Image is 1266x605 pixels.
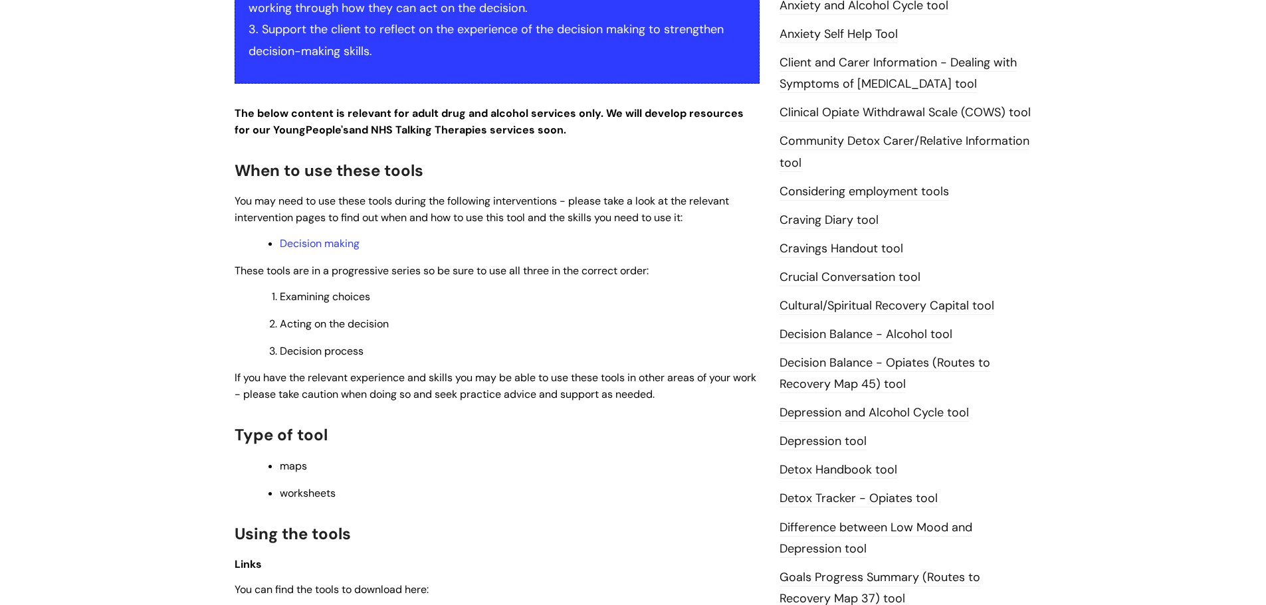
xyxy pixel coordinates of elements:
[780,26,898,43] a: Anxiety Self Help Tool
[235,264,649,278] span: These tools are in a progressive series so be sure to use all three in the correct order:
[280,344,364,358] span: Decision process
[780,404,969,422] a: Depression and Alcohol Cycle tool
[235,371,756,401] span: If you have the relevant experience and skills you may be able to use these tools in other areas ...
[780,133,1029,171] a: Community Detox Carer/Relative Information tool
[780,183,949,201] a: Considering employment tools
[235,194,729,224] span: You may need to use these tools during the following interventions - please take a look at the re...
[280,317,389,331] span: Acting on the decision
[780,240,903,258] a: Cravings Handout tool
[780,298,994,315] a: Cultural/Spiritual Recovery Capital tool
[235,582,429,596] span: You can find the tools to download here:
[235,160,423,181] span: When to use these tools
[249,19,746,62] p: 3. Support the client to reflect on the experience of the decision making to strengthen decision-...
[780,326,952,343] a: Decision Balance - Alcohol tool
[280,236,360,250] a: Decision making
[780,355,990,393] a: Decision Balance - Opiates (Routes to Recovery Map 45) tool
[235,424,328,445] span: Type of tool
[780,433,867,450] a: Depression tool
[280,290,370,303] span: Examining choices
[780,490,938,507] a: Detox Tracker - Opiates tool
[780,212,879,229] a: Craving Diary tool
[780,269,920,286] a: Crucial Conversation tool
[780,519,972,558] a: Difference between Low Mood and Depression tool
[235,523,351,544] span: Using the tools
[306,123,349,137] strong: People's
[235,557,262,571] span: Links
[780,54,1017,93] a: Client and Carer Information - Dealing with Symptoms of [MEDICAL_DATA] tool
[280,459,307,473] span: maps
[780,462,897,479] a: Detox Handbook tool
[235,106,744,137] strong: The below content is relevant for adult drug and alcohol services only. We will develop resources...
[280,486,336,500] span: worksheets
[780,104,1031,122] a: Clinical Opiate Withdrawal Scale (COWS) tool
